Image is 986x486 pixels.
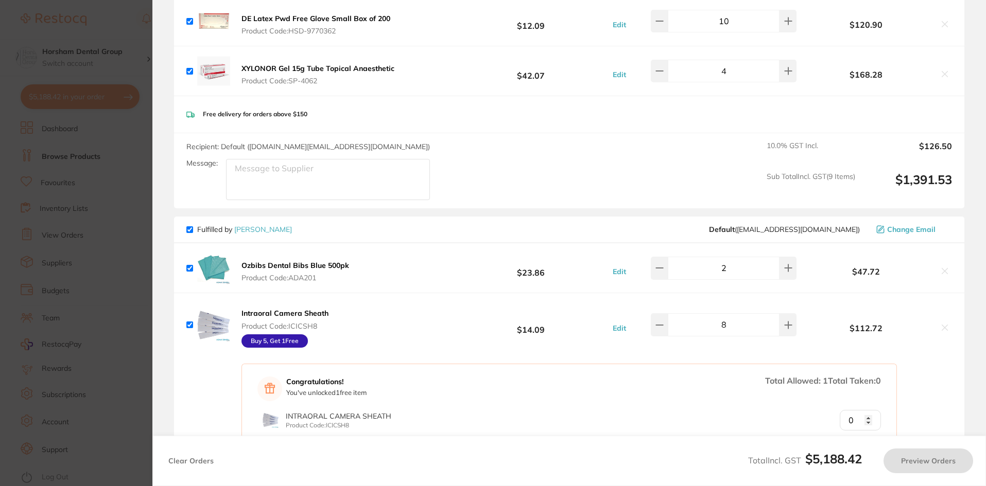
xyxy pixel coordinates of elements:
[767,172,855,201] span: Sub Total Incl. GST ( 9 Items)
[884,448,973,473] button: Preview Orders
[610,323,629,333] button: Edit
[454,315,607,334] b: $14.09
[241,261,349,270] b: Ozbibs Dental Bibs Blue 500pk
[263,412,279,428] img: Intraoral Camera Sheath
[241,322,328,330] span: Product Code: ICICSH8
[165,448,217,473] button: Clear Orders
[799,70,933,79] b: $168.28
[241,334,308,348] div: Buy 5, Get 1 Free
[197,225,292,233] p: Fulfilled by
[863,172,952,201] output: $1,391.53
[454,259,607,278] b: $23.86
[799,323,933,333] b: $112.72
[286,389,367,397] p: You've unlocked 1 free item
[286,377,367,386] strong: Congratulations!
[840,410,881,430] input: Qty
[823,375,828,386] span: 1
[454,12,607,31] b: $12.09
[238,14,393,35] button: DE Latex Pwd Free Glove Small Box of 200 Product Code:HSD-9770362
[887,225,936,233] span: Change Email
[238,261,352,282] button: Ozbibs Dental Bibs Blue 500pk Product Code:ADA201
[197,309,230,341] img: dGN2dzUzYQ
[748,455,862,465] span: Total Incl. GST
[873,225,952,234] button: Change Email
[241,77,394,85] span: Product Code: SP-4062
[203,111,307,118] p: Free delivery for orders above $150
[610,20,629,29] button: Edit
[799,20,933,29] b: $120.90
[709,225,735,234] b: Default
[186,142,430,151] span: Recipient: Default ( [DOMAIN_NAME][EMAIL_ADDRESS][DOMAIN_NAME] )
[241,309,328,318] b: Intraoral Camera Sheath
[241,64,394,73] b: XYLONOR Gel 15g Tube Topical Anaesthetic
[286,422,391,429] p: Product Code: ICICSH8
[610,267,629,276] button: Edit
[805,451,862,466] b: $5,188.42
[197,251,230,284] img: ODZ5ZjIxOA
[799,267,933,276] b: $47.72
[238,309,332,348] button: Intraoral Camera Sheath Product Code:ICICSH8 Buy 5, Get 1Free
[863,141,952,164] output: $126.50
[709,225,860,233] span: save@adamdental.com.au
[241,27,390,35] span: Product Code: HSD-9770362
[238,64,397,85] button: XYLONOR Gel 15g Tube Topical Anaesthetic Product Code:SP-4062
[234,225,292,234] a: [PERSON_NAME]
[197,55,230,87] img: azVjdTI0ZQ
[876,375,881,386] span: 0
[610,70,629,79] button: Edit
[454,62,607,81] b: $42.07
[767,141,855,164] span: 10.0 % GST Incl.
[241,274,349,282] span: Product Code: ADA201
[241,14,390,23] b: DE Latex Pwd Free Glove Small Box of 200
[765,376,881,385] div: Total Allowed: Total Taken:
[186,159,218,168] label: Message:
[286,411,391,421] span: Intraoral Camera Sheath
[197,5,230,38] img: c3JnZm00Zg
